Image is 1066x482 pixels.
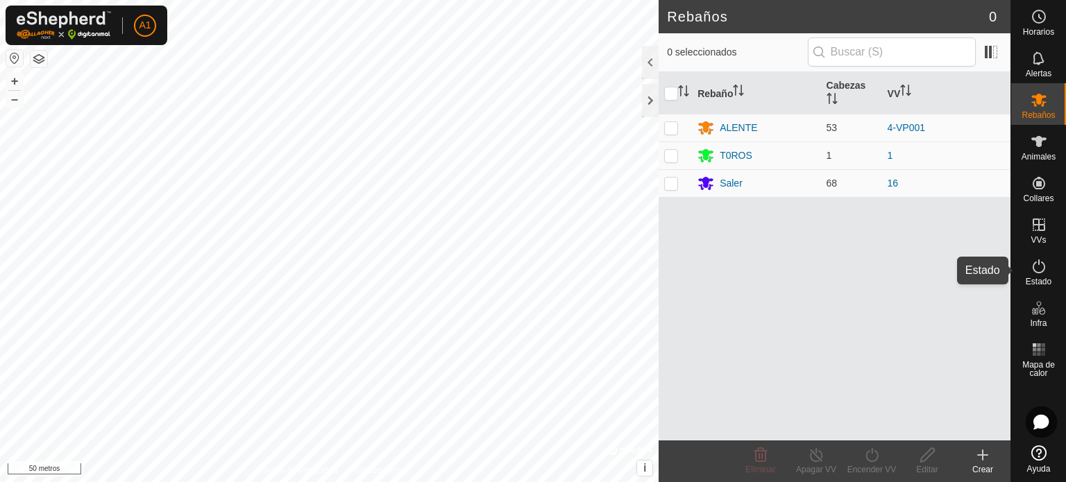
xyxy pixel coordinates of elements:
[6,91,23,107] button: –
[1022,152,1056,162] font: Animales
[827,122,838,133] font: 53
[1023,193,1054,203] font: Collares
[6,50,23,67] button: Restablecer mapa
[667,9,728,24] font: Rebaños
[6,73,23,89] button: +
[697,87,733,98] font: Rebaño
[847,465,897,474] font: Encender VV
[827,80,866,91] font: Cabezas
[733,87,744,98] p-sorticon: Activar para ordenar
[139,19,151,31] font: A1
[720,178,743,189] font: Saler
[888,150,893,161] a: 1
[888,87,901,98] font: VV
[1022,360,1055,378] font: Mapa de calor
[989,9,997,24] font: 0
[796,465,836,474] font: Apagar VV
[17,11,111,40] img: Logotipo de Gallagher
[745,465,775,474] font: Eliminar
[643,462,646,474] font: i
[678,87,689,98] p-sorticon: Activar para ordenar
[827,178,838,189] font: 68
[827,95,838,106] p-sorticon: Activar para ordenar
[257,465,337,475] font: Política de Privacidad
[1011,440,1066,479] a: Ayuda
[1026,277,1051,286] font: Estado
[888,122,925,133] a: 4-VP001
[31,51,47,67] button: Capas del Mapa
[355,465,401,475] font: Contáctanos
[900,87,911,98] p-sorticon: Activar para ordenar
[1026,69,1051,78] font: Alertas
[827,150,832,161] font: 1
[1027,464,1051,474] font: Ayuda
[1022,110,1055,120] font: Rebaños
[808,37,976,67] input: Buscar (S)
[667,46,736,58] font: 0 seleccionados
[11,92,18,106] font: –
[1031,235,1046,245] font: VVs
[355,464,401,476] a: Contáctanos
[888,178,899,189] a: 16
[257,464,337,476] a: Política de Privacidad
[720,150,752,161] font: T0ROS
[1030,318,1047,328] font: Infra
[972,465,993,474] font: Crear
[916,465,938,474] font: Editar
[637,461,652,476] button: i
[720,122,757,133] font: ALENTE
[11,74,19,88] font: +
[1023,27,1054,37] font: Horarios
